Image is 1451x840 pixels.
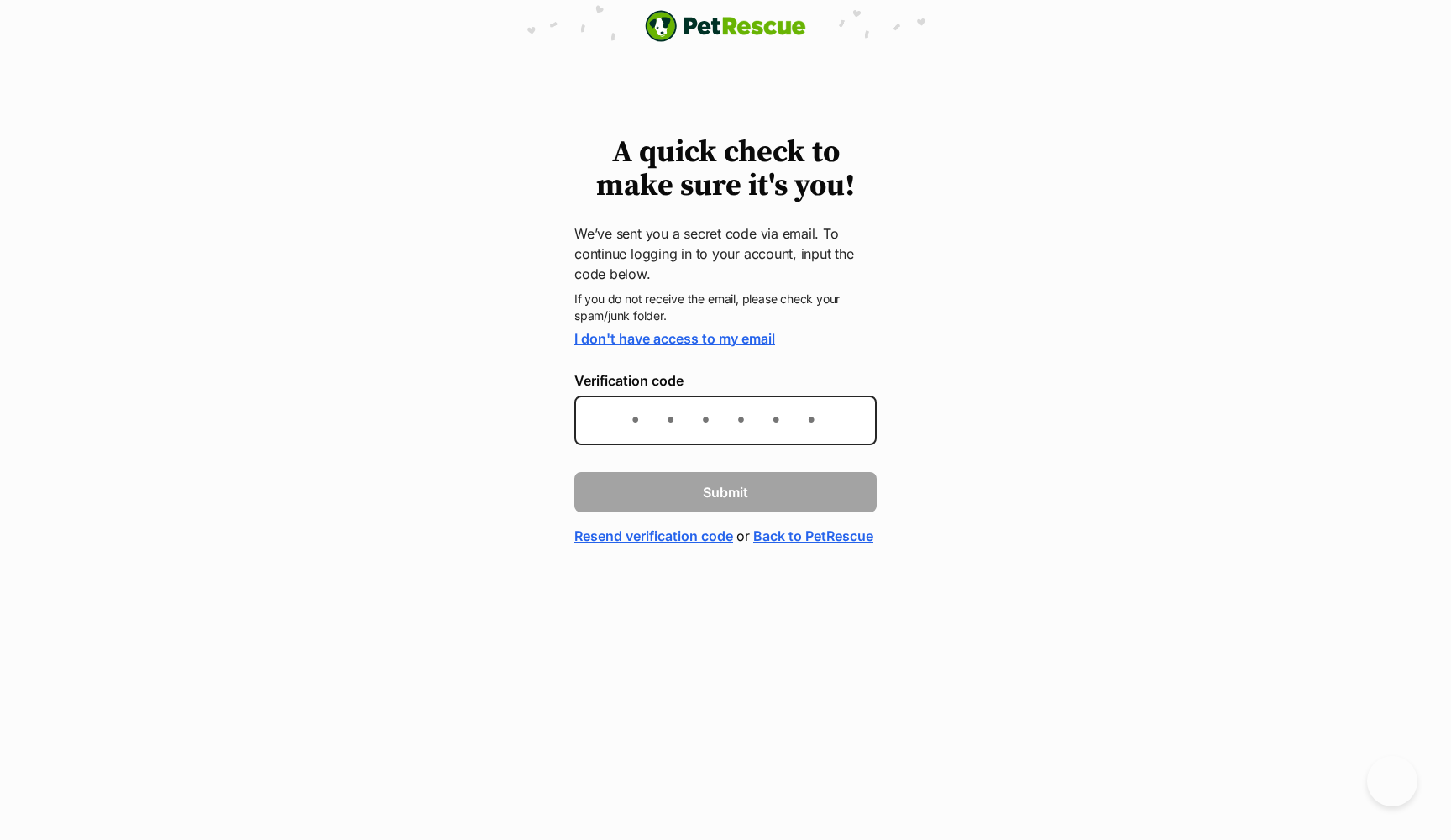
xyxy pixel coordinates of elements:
a: PetRescue [645,10,806,42]
p: We’ve sent you a secret code via email. To continue logging in to your account, input the code be... [574,223,877,284]
span: or [736,526,750,546]
span: Submit [703,482,748,502]
img: logo-e224e6f780fb5917bec1dbf3a21bbac754714ae5b6737aabdf751b685950b380.svg [645,10,806,42]
a: Back to PetRescue [753,526,873,546]
h1: A quick check to make sure it's you! [574,136,877,203]
a: I don't have access to my email [574,330,775,347]
a: Resend verification code [574,526,733,546]
p: If you do not receive the email, please check your spam/junk folder. [574,291,877,324]
input: Enter the 6-digit verification code sent to your device [574,396,877,445]
label: Verification code [574,373,877,388]
button: Submit [574,472,877,512]
iframe: Help Scout Beacon - Open [1367,756,1417,806]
